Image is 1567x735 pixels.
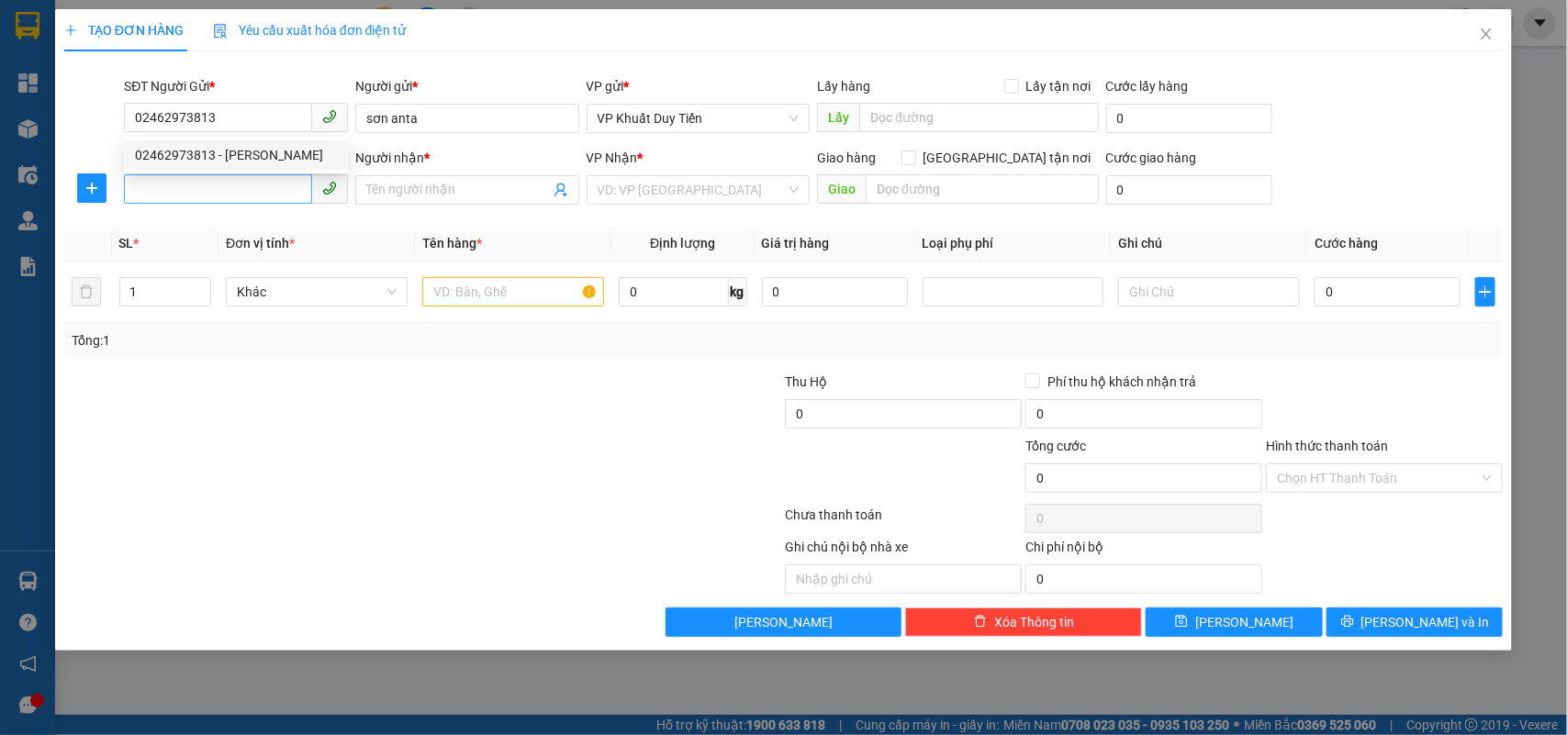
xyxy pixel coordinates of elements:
span: Lấy [817,103,859,132]
input: Dọc đường [859,103,1099,132]
span: plus [64,24,77,37]
div: Chi phí nội bộ [1025,537,1262,564]
label: Cước lấy hàng [1106,79,1189,94]
span: Xóa Thông tin [994,612,1074,632]
span: [PERSON_NAME] [1195,612,1293,632]
span: Giao [817,174,866,204]
span: plus [78,181,106,195]
span: Lấy hàng [817,79,870,94]
span: SL [119,236,134,251]
div: Người gửi [355,76,579,96]
div: VP gửi [587,76,811,96]
span: Định lượng [650,236,715,251]
span: delete [974,615,987,629]
span: Phí thu hộ khách nhận trả [1040,372,1203,392]
span: VP Nhận [587,150,638,165]
span: Tên hàng [422,236,482,251]
th: Loại phụ phí [915,226,1112,262]
button: [PERSON_NAME] [666,607,902,637]
input: 0 [762,277,908,306]
span: [PERSON_NAME] và In [1361,612,1490,632]
span: printer [1341,615,1354,629]
div: Chưa thanh toán [784,505,1024,537]
input: Cước lấy hàng [1106,104,1272,133]
label: Cước giao hàng [1106,150,1197,165]
span: phone [322,181,337,195]
span: phone [322,109,337,124]
button: plus [77,173,106,203]
span: Giá trị hàng [762,236,830,251]
button: save[PERSON_NAME] [1146,607,1322,637]
button: printer[PERSON_NAME] và In [1326,607,1503,637]
div: 02462973813 - sơn anta [124,140,348,170]
div: SĐT Người Gửi [124,76,348,96]
span: Cước hàng [1315,236,1378,251]
span: close [1479,27,1494,41]
div: 02462973813 - [PERSON_NAME] [135,145,337,165]
input: Ghi Chú [1118,277,1300,306]
span: [GEOGRAPHIC_DATA] tận nơi [916,148,1099,168]
span: save [1175,615,1188,629]
span: TẠO ĐƠN HÀNG [64,23,184,38]
th: Ghi chú [1111,226,1307,262]
span: Thu Hộ [785,374,827,389]
button: delete [72,277,101,306]
button: plus [1475,277,1495,306]
span: plus [1476,284,1494,299]
input: VD: Bàn, Ghế [422,277,604,306]
label: Hình thức thanh toán [1266,439,1388,453]
button: deleteXóa Thông tin [905,607,1142,637]
input: Nhập ghi chú [785,564,1022,594]
span: VP Khuất Duy Tiến [598,105,800,132]
span: Giao hàng [817,150,876,165]
span: Khác [237,278,397,306]
div: Người nhận [355,148,579,168]
span: kg [729,277,747,306]
button: Close [1461,9,1512,61]
span: Yêu cầu xuất hóa đơn điện tử [213,23,407,38]
div: Ghi chú nội bộ nhà xe [785,537,1022,564]
input: Dọc đường [866,174,1099,204]
span: Tổng cước [1025,439,1086,453]
span: user-add [554,183,568,197]
span: Đơn vị tính [226,236,295,251]
img: icon [213,24,228,39]
span: Lấy tận nơi [1019,76,1099,96]
input: Cước giao hàng [1106,175,1272,205]
span: [PERSON_NAME] [734,612,833,632]
div: Tổng: 1 [72,330,606,351]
